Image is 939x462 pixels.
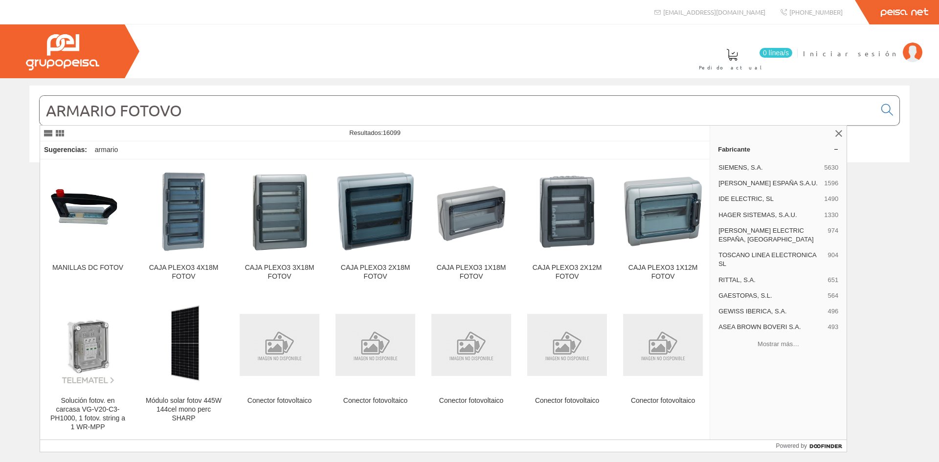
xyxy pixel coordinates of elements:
[718,211,820,220] span: HAGER SISTEMAS, S.A.U.
[424,293,519,443] a: Conector fotovoltaico Conector fotovoltaico
[824,163,838,172] span: 5630
[48,305,128,385] img: Solución fotov. en carcasa VG-V20-C3-PH1000, 1 fotov. string a 1 WR-MPP
[776,441,807,450] span: Powered by
[40,96,875,125] input: Buscar...
[431,314,511,376] img: Conector fotovoltaico
[40,143,89,157] div: Sugerencias:
[527,264,607,281] div: CAJA PLEXO3 2X12M FOTOV
[803,41,922,50] a: Iniciar sesión
[710,141,847,157] a: Fabricante
[40,293,135,443] a: Solución fotov. en carcasa VG-V20-C3-PH1000, 1 fotov. string a 1 WR-MPP Solución fotov. en carcas...
[718,291,824,300] span: GAESTOPAS, S.L.
[623,172,703,251] img: CAJA PLEXO3 1X12M FOTOV
[519,293,615,443] a: Conector fotovoltaico Conector fotovoltaico
[144,264,224,281] div: CAJA PLEXO3 4X18M FOTOV
[240,314,319,376] img: Conector fotovoltaico
[527,172,607,251] img: CAJA PLEXO3 2X12M FOTOV
[240,264,319,281] div: CAJA PLEXO3 3X18M FOTOV
[663,8,765,16] span: [EMAIL_ADDRESS][DOMAIN_NAME]
[335,314,415,376] img: Conector fotovoltaico
[349,129,401,136] span: Resultados:
[335,264,415,281] div: CAJA PLEXO3 2X18M FOTOV
[91,141,122,159] div: armario
[718,163,820,172] span: SIEMENS, S.A.
[699,63,765,72] span: Pedido actual
[527,396,607,405] div: Conector fotovoltaico
[827,226,838,244] span: 974
[623,264,703,281] div: CAJA PLEXO3 1X12M FOTOV
[240,396,319,405] div: Conector fotovoltaico
[144,396,224,423] div: Módulo solar fotov 445W 144cel mono perc SHARP
[519,160,615,292] a: CAJA PLEXO3 2X12M FOTOV CAJA PLEXO3 2X12M FOTOV
[136,160,231,292] a: CAJA PLEXO3 4X18M FOTOV CAJA PLEXO3 4X18M FOTOV
[48,264,128,272] div: MANILLAS DC FOTOV
[776,440,847,452] a: Powered by
[431,172,511,251] img: CAJA PLEXO3 1X18M FOTOV
[718,179,820,188] span: [PERSON_NAME] ESPAÑA S.A.U.
[718,276,824,285] span: RITTAL, S.A.
[383,129,401,136] span: 16099
[232,160,327,292] a: CAJA PLEXO3 3X18M FOTOV CAJA PLEXO3 3X18M FOTOV
[40,160,135,292] a: MANILLAS DC FOTOV MANILLAS DC FOTOV
[718,251,824,268] span: TOSCANO LINEA ELECTRONICA SL
[328,160,423,292] a: CAJA PLEXO3 2X18M FOTOV CAJA PLEXO3 2X18M FOTOV
[26,34,99,70] img: Grupo Peisa
[789,8,843,16] span: [PHONE_NUMBER]
[824,179,838,188] span: 1596
[29,175,910,183] div: © Grupo Peisa
[527,314,607,376] img: Conector fotovoltaico
[328,293,423,443] a: Conector fotovoltaico Conector fotovoltaico
[827,291,838,300] span: 564
[615,293,711,443] a: Conector fotovoltaico Conector fotovoltaico
[827,251,838,268] span: 904
[240,172,319,251] img: CAJA PLEXO3 3X18M FOTOV
[803,48,898,58] span: Iniciar sesión
[335,172,415,251] img: CAJA PLEXO3 2X18M FOTOV
[48,396,128,432] div: Solución fotov. en carcasa VG-V20-C3-PH1000, 1 fotov. string a 1 WR-MPP
[718,323,824,331] span: ASEA BROWN BOVERI S.A.
[232,293,327,443] a: Conector fotovoltaico Conector fotovoltaico
[335,396,415,405] div: Conector fotovoltaico
[824,211,838,220] span: 1330
[824,195,838,203] span: 1490
[48,172,128,251] img: MANILLAS DC FOTOV
[760,48,792,58] span: 0 línea/s
[159,301,208,389] img: Módulo solar fotov 445W 144cel mono perc SHARP
[623,396,703,405] div: Conector fotovoltaico
[431,264,511,281] div: CAJA PLEXO3 1X18M FOTOV
[136,293,231,443] a: Módulo solar fotov 445W 144cel mono perc SHARP Módulo solar fotov 445W 144cel mono perc SHARP
[827,323,838,331] span: 493
[144,172,224,251] img: CAJA PLEXO3 4X18M FOTOV
[714,336,843,352] button: Mostrar más…
[718,307,824,316] span: GEWISS IBERICA, S.A.
[424,160,519,292] a: CAJA PLEXO3 1X18M FOTOV CAJA PLEXO3 1X18M FOTOV
[615,160,711,292] a: CAJA PLEXO3 1X12M FOTOV CAJA PLEXO3 1X12M FOTOV
[431,396,511,405] div: Conector fotovoltaico
[718,195,820,203] span: IDE ELECTRIC, SL
[827,276,838,285] span: 651
[623,314,703,376] img: Conector fotovoltaico
[718,226,824,244] span: [PERSON_NAME] ELECTRIC ESPAÑA, [GEOGRAPHIC_DATA]
[827,307,838,316] span: 496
